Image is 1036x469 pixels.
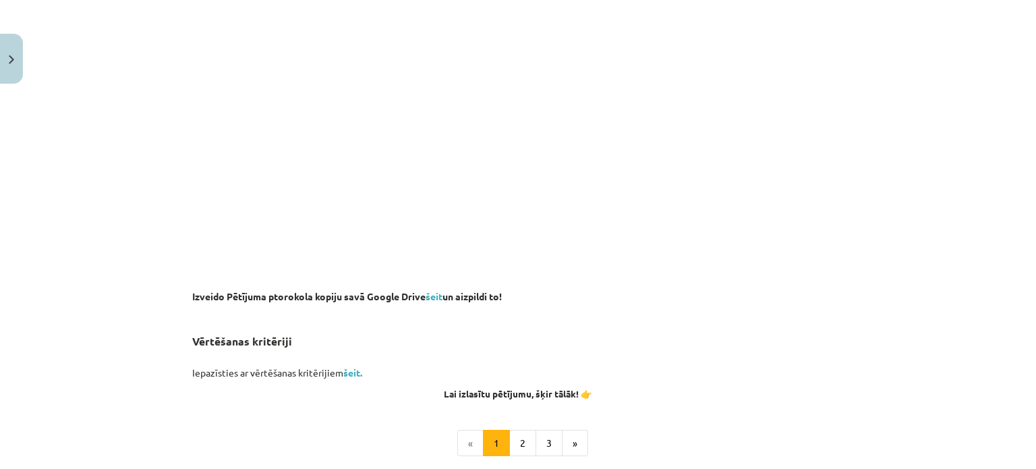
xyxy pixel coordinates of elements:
[509,430,536,457] button: 2
[192,334,292,348] b: Vērtēšanas kritēriji
[192,290,502,302] strong: Izveido Pētījuma ptorokola kopiju savā Google Drive un aizpildi to!
[426,290,442,302] a: šeit
[192,366,844,380] p: Iepazīsties ar vērtēšanas kritērijiem
[444,387,592,399] strong: Lai izlasītu pētījumu, šķir tālāk! 👉
[562,430,588,457] button: »
[483,430,510,457] button: 1
[9,55,14,64] img: icon-close-lesson-0947bae3869378f0d4975bcd49f059093ad1ed9edebbc8119c70593378902aed.svg
[192,430,844,457] nav: Page navigation example
[343,366,362,379] a: šeit.
[536,430,563,457] button: 3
